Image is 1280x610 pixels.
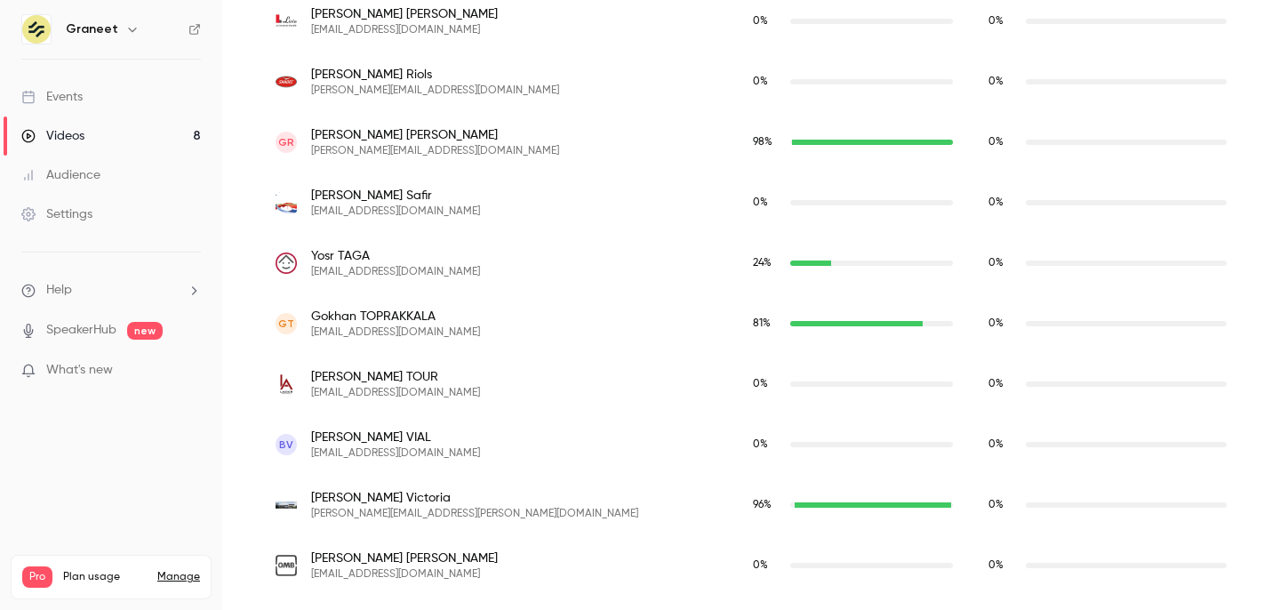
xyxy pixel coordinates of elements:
[753,379,768,389] span: 0 %
[753,16,768,27] span: 0 %
[311,23,498,37] span: [EMAIL_ADDRESS][DOMAIN_NAME]
[988,137,1004,148] span: 0 %
[279,437,293,453] span: BV
[258,293,1244,354] div: gokhan@gte-construction.fr
[753,318,771,329] span: 81 %
[988,13,1017,29] span: Replay watch time
[278,316,294,332] span: GT
[63,570,147,584] span: Plan usage
[753,13,781,29] span: Live watch time
[311,567,498,582] span: [EMAIL_ADDRESS][DOMAIN_NAME]
[753,497,781,513] span: Live watch time
[753,76,768,87] span: 0 %
[258,535,1244,596] div: compta@omb-metal.fr
[127,322,163,340] span: new
[988,500,1004,510] span: 0 %
[311,187,480,205] span: [PERSON_NAME] Safir
[311,205,480,219] span: [EMAIL_ADDRESS][DOMAIN_NAME]
[258,233,1244,293] div: yosr.taga@corenovation.fr
[311,325,480,340] span: [EMAIL_ADDRESS][DOMAIN_NAME]
[753,195,781,211] span: Live watch time
[753,255,781,271] span: Live watch time
[753,197,768,208] span: 0 %
[276,502,297,509] img: edu.em-lyon.com
[311,429,480,446] span: [PERSON_NAME] VIAL
[278,134,294,150] span: gr
[311,386,480,400] span: [EMAIL_ADDRESS][DOMAIN_NAME]
[753,500,772,510] span: 96 %
[988,497,1017,513] span: Replay watch time
[21,166,100,184] div: Audience
[753,134,781,150] span: Live watch time
[988,255,1017,271] span: Replay watch time
[66,20,118,38] h6: Graneet
[311,507,638,521] span: [PERSON_NAME][EMAIL_ADDRESS][PERSON_NAME][DOMAIN_NAME]
[988,379,1004,389] span: 0 %
[276,11,297,32] img: groupe-livio.com
[988,558,1017,574] span: Replay watch time
[988,197,1004,208] span: 0 %
[46,281,72,300] span: Help
[988,560,1004,571] span: 0 %
[988,134,1017,150] span: Replay watch time
[46,321,116,340] a: SpeakerHub
[22,566,52,588] span: Pro
[753,558,781,574] span: Live watch time
[258,414,1244,475] div: b.vial@db-serrurerie.com
[157,570,200,584] a: Manage
[988,195,1017,211] span: Replay watch time
[311,126,559,144] span: [PERSON_NAME] [PERSON_NAME]
[311,265,480,279] span: [EMAIL_ADDRESS][DOMAIN_NAME]
[276,373,297,395] img: lagierbatiment.com
[311,247,480,265] span: Yosr TAGA
[311,5,498,23] span: [PERSON_NAME] [PERSON_NAME]
[180,363,201,379] iframe: Noticeable Trigger
[258,475,1244,535] div: clement.victoria@edu.em-lyon.com
[753,137,772,148] span: 98 %
[753,258,772,269] span: 24 %
[21,205,92,223] div: Settings
[46,361,113,380] span: What's new
[276,192,297,213] img: couleurs-safir.fr
[311,550,498,567] span: [PERSON_NAME] [PERSON_NAME]
[258,52,1244,112] div: j.riols@snadec.fr
[21,281,201,300] li: help-dropdown-opener
[753,560,768,571] span: 0 %
[311,489,638,507] span: [PERSON_NAME] Victoria
[753,439,768,450] span: 0 %
[988,376,1017,392] span: Replay watch time
[21,88,83,106] div: Events
[988,316,1017,332] span: Replay watch time
[988,439,1004,450] span: 0 %
[311,308,480,325] span: Gokhan TOPRAKKALA
[276,253,297,274] img: corenovation.fr
[988,16,1004,27] span: 0 %
[258,112,1244,173] div: g.rodriguez@ets-grp.fr
[276,71,297,92] img: snadec.fr
[311,368,480,386] span: [PERSON_NAME] TOUR
[22,15,51,44] img: Graneet
[988,258,1004,269] span: 0 %
[258,354,1244,414] div: contact@lagierbatiment.com
[988,318,1004,329] span: 0 %
[753,74,781,90] span: Live watch time
[311,66,559,84] span: [PERSON_NAME] Riols
[258,173,1244,233] div: contact@couleurs-safir.fr
[276,555,297,576] img: omb-metal.fr
[753,316,781,332] span: Live watch time
[988,76,1004,87] span: 0 %
[311,446,480,461] span: [EMAIL_ADDRESS][DOMAIN_NAME]
[311,144,559,158] span: [PERSON_NAME][EMAIL_ADDRESS][DOMAIN_NAME]
[21,127,84,145] div: Videos
[988,74,1017,90] span: Replay watch time
[753,376,781,392] span: Live watch time
[753,437,781,453] span: Live watch time
[988,437,1017,453] span: Replay watch time
[311,84,559,98] span: [PERSON_NAME][EMAIL_ADDRESS][DOMAIN_NAME]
